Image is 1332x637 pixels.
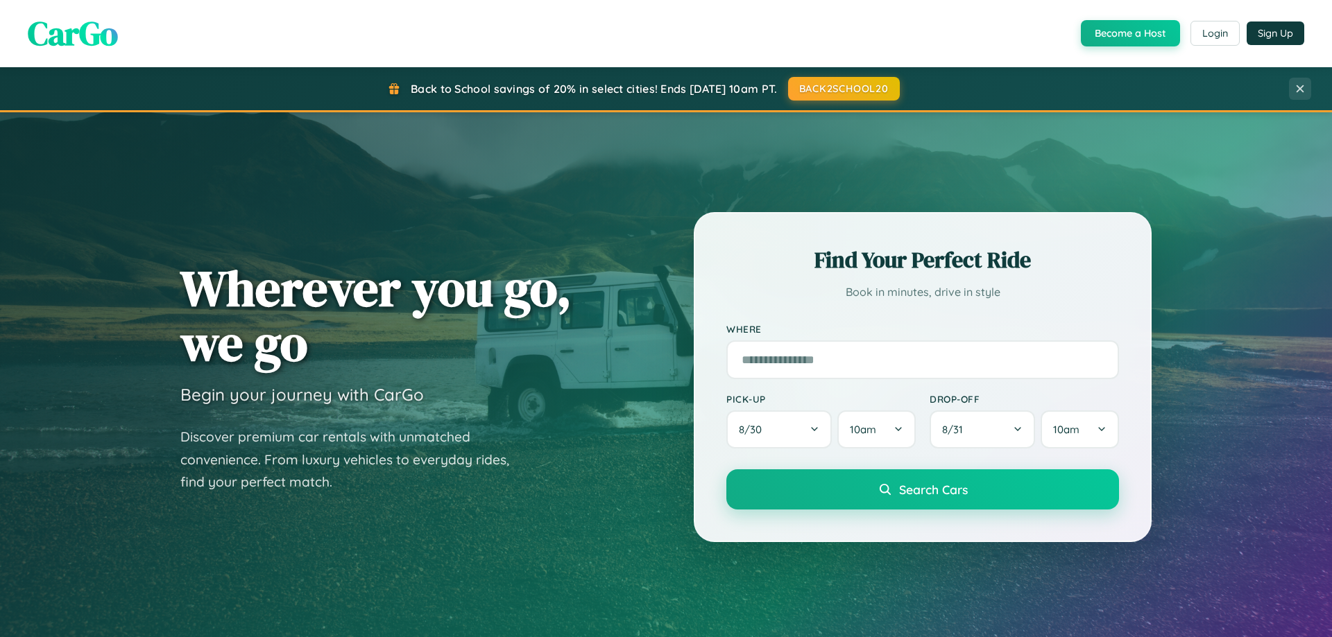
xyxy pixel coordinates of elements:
h3: Begin your journey with CarGo [180,384,424,405]
p: Discover premium car rentals with unmatched convenience. From luxury vehicles to everyday rides, ... [180,426,527,494]
button: Sign Up [1247,21,1304,45]
span: 10am [1053,423,1079,436]
button: BACK2SCHOOL20 [788,77,900,101]
button: 8/31 [930,410,1035,448]
span: 8 / 30 [739,423,769,436]
label: Drop-off [930,393,1119,405]
h2: Find Your Perfect Ride [726,245,1119,275]
h1: Wherever you go, we go [180,261,572,370]
span: Search Cars [899,482,968,497]
label: Pick-up [726,393,916,405]
span: 8 / 31 [942,423,970,436]
button: 8/30 [726,410,832,448]
button: Search Cars [726,469,1119,509]
button: 10am [837,410,916,448]
p: Book in minutes, drive in style [726,282,1119,302]
button: Become a Host [1081,20,1180,46]
label: Where [726,323,1119,335]
button: 10am [1041,410,1119,448]
button: Login [1190,21,1240,46]
span: Back to School savings of 20% in select cities! Ends [DATE] 10am PT. [411,82,777,96]
span: 10am [850,423,876,436]
span: CarGo [28,10,118,56]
